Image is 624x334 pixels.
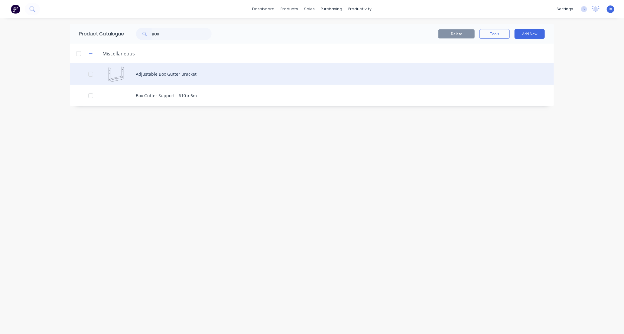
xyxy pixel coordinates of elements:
[278,5,301,14] div: products
[554,5,576,14] div: settings
[515,29,545,39] button: Add New
[70,24,124,44] div: Product Catalogue
[70,63,554,85] div: Adjustable Box Gutter BracketAdjustable Box Gutter Bracket
[318,5,346,14] div: purchasing
[438,29,475,38] button: Delete
[11,5,20,14] img: Factory
[70,85,554,106] div: Box Gutter Support - 610 x 6m
[346,5,375,14] div: productivity
[98,50,140,57] div: Miscellaneous
[152,28,212,40] input: Search...
[249,5,278,14] a: dashboard
[479,29,510,39] button: Tools
[301,5,318,14] div: sales
[609,6,613,12] span: IA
